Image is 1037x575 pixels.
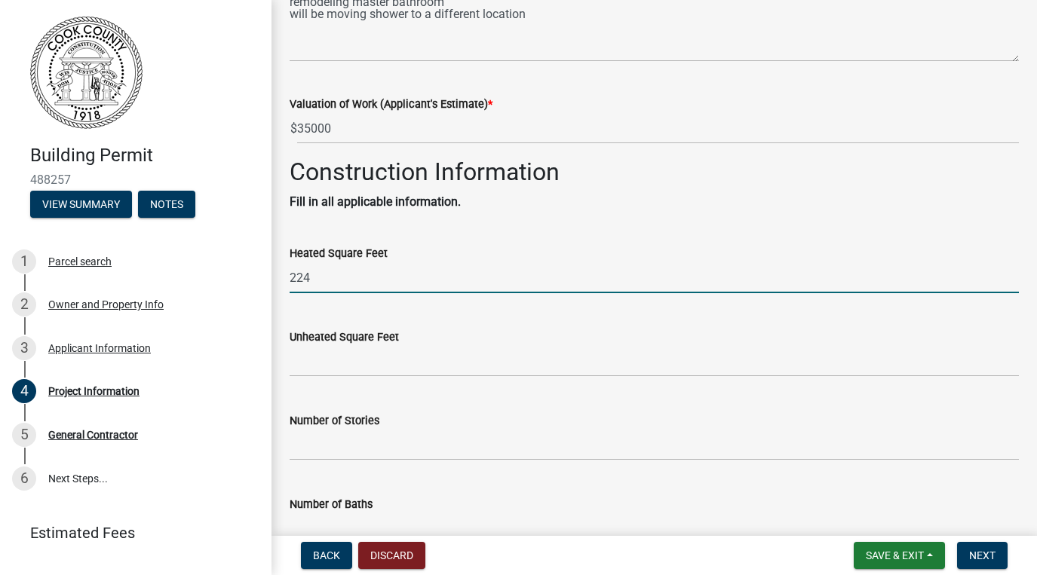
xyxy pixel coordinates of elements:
div: 1 [12,249,36,274]
label: Number of Stories [290,416,379,427]
button: Notes [138,191,195,218]
div: Owner and Property Info [48,299,164,310]
div: Applicant Information [48,343,151,353]
div: 6 [12,466,36,491]
button: Next [957,542,1008,569]
span: Save & Exit [866,549,924,561]
div: 2 [12,292,36,317]
span: Next [969,549,996,561]
span: 488257 [30,173,241,187]
a: Estimated Fees [12,518,247,548]
span: $ [290,113,298,144]
strong: Fill in all applicable information. [290,194,461,209]
label: Number of Baths [290,500,373,510]
span: Back [313,549,340,561]
label: Valuation of Work (Applicant's Estimate) [290,99,492,110]
button: View Summary [30,191,132,218]
wm-modal-confirm: Summary [30,199,132,211]
h2: Construction Information [290,158,1019,186]
label: Unheated Square Feet [290,332,399,343]
label: Heated Square Feet [290,249,388,259]
div: Parcel search [48,256,112,267]
wm-modal-confirm: Notes [138,199,195,211]
div: 5 [12,423,36,447]
div: General Contractor [48,430,138,440]
img: Cook County, Georgia [30,16,143,129]
button: Save & Exit [854,542,945,569]
div: Project Information [48,386,140,396]
button: Back [301,542,352,569]
button: Discard [358,542,425,569]
div: 4 [12,379,36,403]
div: 3 [12,336,36,360]
h4: Building Permit [30,145,259,167]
